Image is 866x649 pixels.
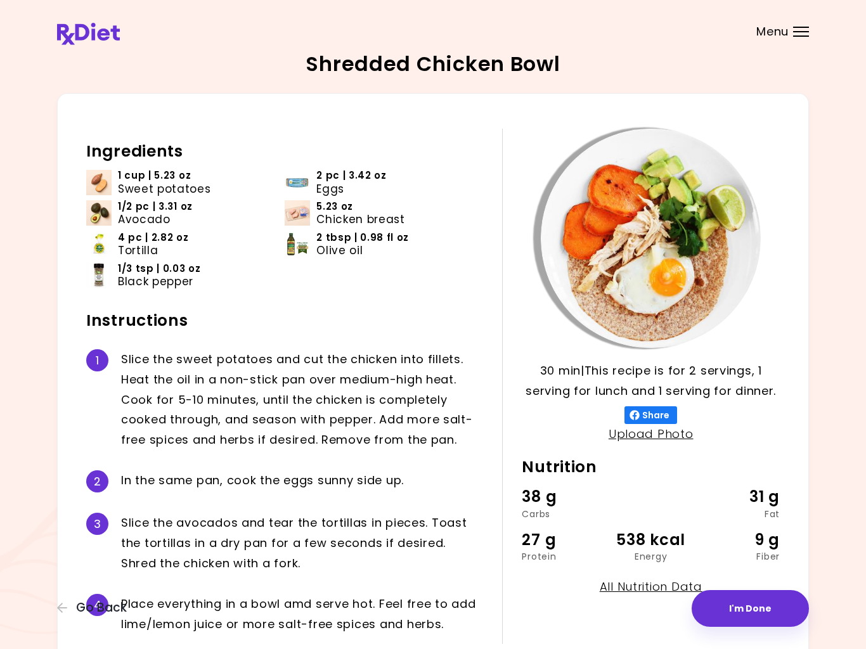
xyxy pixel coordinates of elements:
a: All Nutrition Data [600,579,702,594]
div: 4 [86,594,108,616]
div: S l i c e t h e a v o c a d o s a n d t e a r t h e t o r t i l l a s i n p i e c e s . T o a s t... [121,513,483,574]
div: 31 g [694,485,780,509]
span: 1/2 pc | 3.31 oz [118,200,193,213]
span: Chicken breast [316,213,405,226]
div: Protein [522,552,607,561]
img: RxDiet [57,23,120,45]
div: 3 [86,513,108,535]
div: 9 g [694,528,780,552]
div: 38 g [522,485,607,509]
span: 5.23 oz [316,200,353,213]
p: 30 min | This recipe is for 2 servings, 1 serving for lunch and 1 serving for dinner. [522,361,780,401]
span: Black pepper [118,275,193,288]
span: Go Back [76,601,127,615]
span: Sweet potatoes [118,183,211,195]
h2: Ingredients [86,141,483,162]
span: 2 tbsp | 0.98 fl oz [316,231,409,244]
div: Fiber [694,552,780,561]
span: Menu [756,26,789,37]
h2: Shredded Chicken Bowl [306,54,560,74]
div: Carbs [522,510,607,518]
div: Energy [608,552,694,561]
span: 4 pc | 2.82 oz [118,231,189,244]
div: 27 g [522,528,607,552]
h2: Nutrition [522,457,780,477]
h2: Instructions [86,311,483,331]
span: Tortilla [118,244,158,257]
div: 538 kcal [608,528,694,552]
span: 1/3 tsp | 0.03 oz [118,262,201,275]
div: I n t h e s a m e p a n , c o o k t h e e g g s s u n n y s i d e u p . [121,470,483,492]
div: P l a c e e v e r y t h i n g i n a b o w l a m d s e r v e h o t . F e e l f r e e t o a d d l i... [121,594,483,634]
button: I'm Done [692,590,809,627]
div: 2 [86,470,108,492]
button: Go Back [57,601,133,615]
span: Avocado [118,213,171,226]
span: Olive oil [316,244,363,257]
button: Share [624,406,677,424]
div: S l i c e t h e s w e e t p o t a t o e s a n d c u t t h e c h i c k e n i n t o f i l l e t s .... [121,349,483,450]
a: Upload Photo [609,426,694,442]
span: Eggs [316,183,344,195]
span: 1 cup | 5.23 oz [118,169,191,182]
span: 2 pc | 3.42 oz [316,169,387,182]
div: Fat [694,510,780,518]
span: Share [640,410,672,420]
div: 1 [86,349,108,371]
